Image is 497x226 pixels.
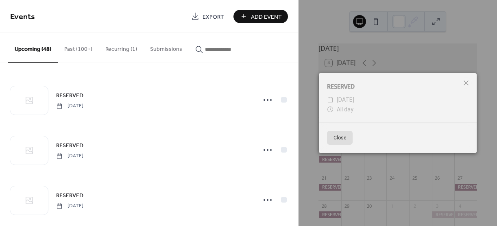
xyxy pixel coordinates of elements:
a: RESERVED [56,191,83,200]
button: Add Event [233,10,288,23]
div: ​ [327,95,334,105]
span: [DATE] [56,202,83,210]
span: [DATE] [337,95,354,105]
span: All day [337,105,353,115]
a: RESERVED [56,91,83,100]
span: Export [203,13,224,21]
div: ​ [327,105,334,115]
a: RESERVED [56,141,83,150]
button: Past (100+) [58,33,99,62]
span: Add Event [251,13,282,21]
span: [DATE] [56,152,83,160]
button: Submissions [144,33,189,62]
div: RESERVED [319,81,477,91]
button: Close [327,131,353,145]
span: Events [10,9,35,25]
button: Recurring (1) [99,33,144,62]
button: Upcoming (48) [8,33,58,63]
span: [DATE] [56,102,83,110]
a: Export [185,10,230,23]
